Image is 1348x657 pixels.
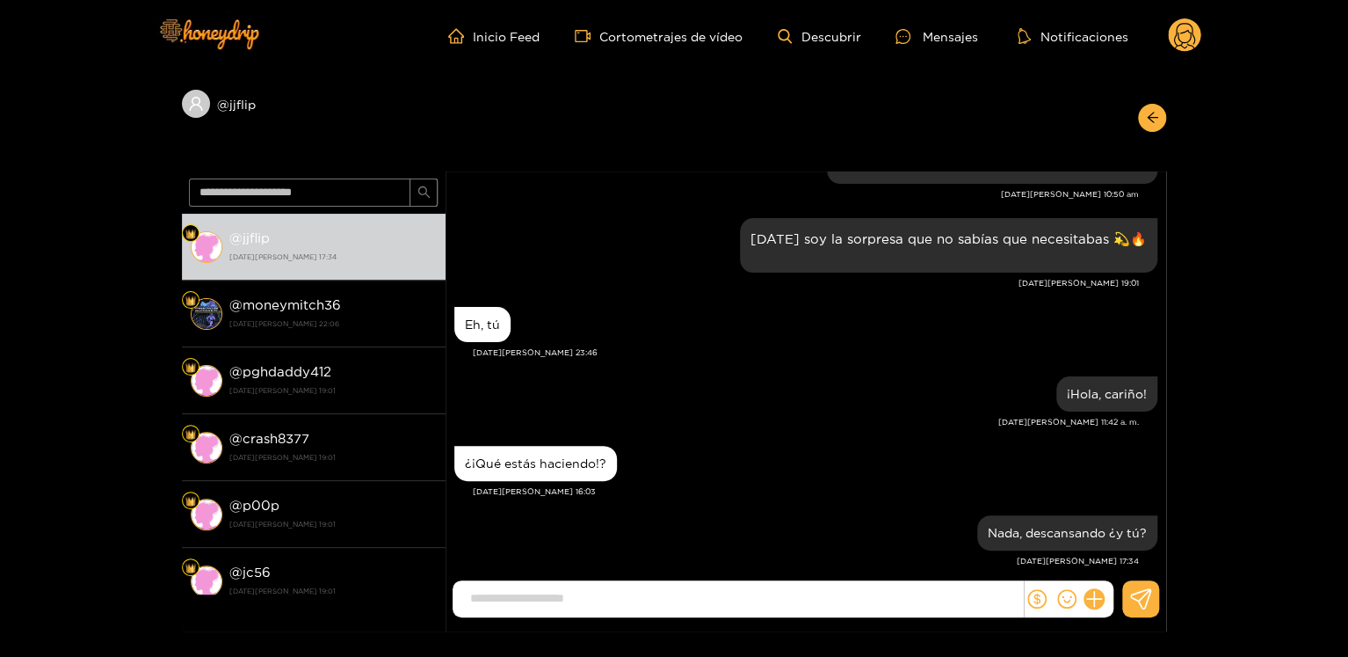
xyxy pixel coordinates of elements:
a: Inicio Feed [448,28,540,44]
font: Cortometrajes de vídeo [599,30,743,43]
img: Nivel de ventilador [185,296,196,306]
span: dólar [1027,589,1047,609]
img: conversación [191,499,222,530]
font: [DATE][PERSON_NAME] 19:01 [229,588,336,595]
img: Nivel de ventilador [185,563,196,573]
font: [DATE][PERSON_NAME] 19:01 [229,454,336,461]
font: [DATE][PERSON_NAME] 17:34 [1017,557,1139,566]
font: Inicio Feed [473,30,540,43]
button: buscar [409,179,438,207]
button: flecha izquierda [1138,104,1166,132]
span: cámara de vídeo [575,28,599,44]
font: moneymitch36 [243,297,341,312]
font: jc56 [243,565,271,580]
font: ¡Hola, cariño! [1067,387,1147,400]
span: buscar [417,186,431,201]
img: conversación [191,432,222,464]
font: @ [229,364,243,379]
img: Nivel de ventilador [185,362,196,373]
img: conversación [191,566,222,597]
font: [DATE][PERSON_NAME] 19:01 [1018,279,1139,288]
font: Mensajes [922,30,977,43]
font: @ [229,431,243,446]
font: [DATE] soy la sorpresa que no sabías que necesitabas 💫🔥 [750,231,1147,246]
font: pghdaddy412 [243,364,331,379]
font: Nada, descansando ¿y tú? [988,526,1147,539]
font: @jjflip [229,230,270,245]
a: Descubrir [778,29,860,44]
button: dólar [1024,586,1050,612]
font: @jjflip [217,98,256,111]
span: sonrisa [1057,589,1076,609]
font: Descubrir [801,30,860,43]
font: crash8377 [243,431,309,446]
font: [DATE][PERSON_NAME] 16:03 [473,487,596,496]
div: 16 de agosto, 23:46 [454,307,511,342]
font: [DATE][PERSON_NAME] 10:50 am [1001,190,1139,199]
font: [DATE][PERSON_NAME] 19:01 [229,521,336,528]
font: @ [229,565,243,580]
div: @jjflip​ [182,90,446,145]
img: Nivel de ventilador [185,229,196,239]
font: Notificaciones [1040,30,1127,43]
img: Nivel de ventilador [185,496,196,507]
font: [DATE][PERSON_NAME] 17:34 [229,253,337,260]
span: hogar [448,28,473,44]
button: Notificaciones [1012,27,1133,45]
span: usuario [188,96,204,112]
div: 17 de agosto, 11:42 a. m. [1056,376,1157,412]
font: [DATE][PERSON_NAME] 19:01 [229,387,336,394]
div: 15 de agosto, 19:01 [740,218,1157,273]
img: Nivel de ventilador [185,429,196,440]
font: ¿¡Qué estás haciendo!? [465,456,606,470]
span: flecha izquierda [1146,111,1159,126]
font: p00p [243,498,279,513]
font: Eh, tú [465,318,500,331]
font: @ [229,297,243,312]
a: Cortometrajes de vídeo [575,28,743,44]
img: conversación [191,231,222,263]
img: conversación [191,365,222,397]
font: [DATE][PERSON_NAME] 22:06 [229,320,339,327]
div: 17 de agosto, 17:34 [977,515,1157,551]
div: 17 de agosto, 16:03 [454,446,617,481]
font: [DATE][PERSON_NAME] 11:42 a. m. [998,418,1139,427]
img: conversación [191,298,222,330]
font: @ [229,498,243,513]
font: [DATE][PERSON_NAME] 23:46 [473,348,598,357]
